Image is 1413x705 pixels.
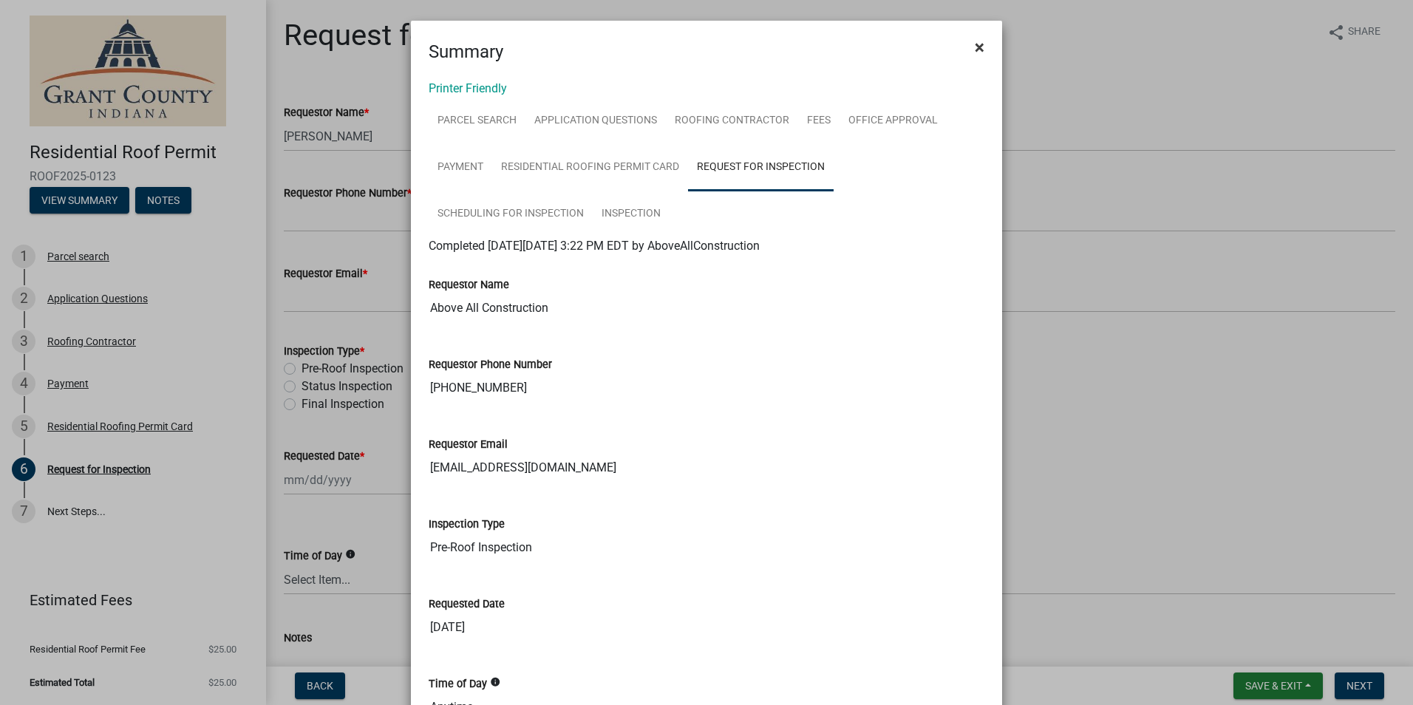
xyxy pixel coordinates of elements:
[666,98,798,145] a: Roofing Contractor
[525,98,666,145] a: Application Questions
[429,679,487,689] label: Time of Day
[840,98,947,145] a: Office Approval
[429,280,509,290] label: Requestor Name
[429,81,507,95] a: Printer Friendly
[490,677,500,687] i: info
[593,191,670,238] a: Inspection
[492,144,688,191] a: Residential Roofing Permit Card
[429,144,492,191] a: Payment
[975,37,984,58] span: ×
[429,239,760,253] span: Completed [DATE][DATE] 3:22 PM EDT by AboveAllConstruction
[429,98,525,145] a: Parcel search
[429,38,503,65] h4: Summary
[798,98,840,145] a: Fees
[688,144,834,191] a: Request for Inspection
[429,440,508,450] label: Requestor Email
[429,360,552,370] label: Requestor Phone Number
[429,520,505,530] label: Inspection Type
[429,191,593,238] a: Scheduling for Inspection
[963,27,996,68] button: Close
[429,599,505,610] label: Requested Date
